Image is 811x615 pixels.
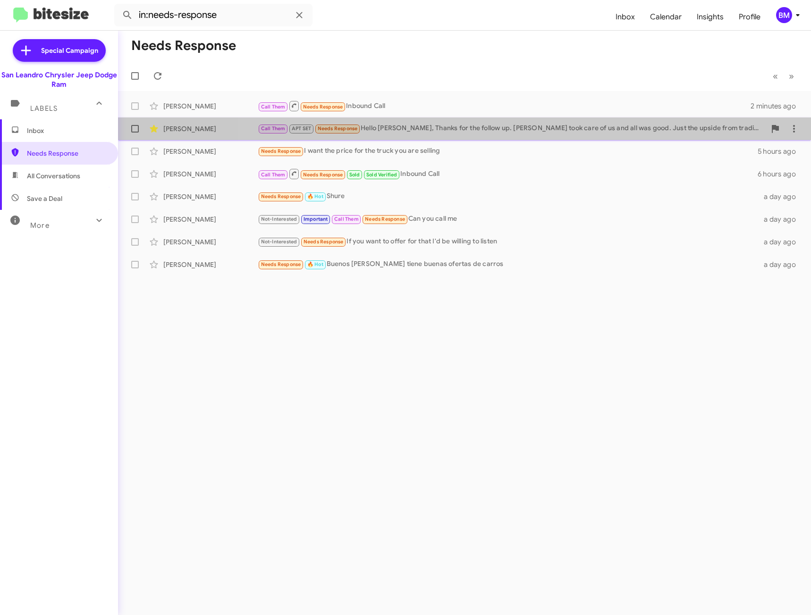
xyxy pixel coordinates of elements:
span: APT SET [292,125,311,132]
span: Sold [349,172,360,178]
button: Previous [767,66,784,86]
div: Inbound Call [258,168,758,180]
div: Buenos [PERSON_NAME] tiene buenas ofertas de carros [258,259,760,270]
div: Inbound Call [258,100,751,112]
h1: Needs Response [131,38,236,53]
span: Not-Interested [261,216,297,222]
span: Needs Response [261,193,301,199]
div: Can you call me [258,214,760,224]
div: a day ago [760,215,803,224]
span: « [773,70,778,82]
span: 🔥 Hot [307,261,323,267]
div: If you want to offer for that I'd be willing to listen [258,236,760,247]
button: BM [768,7,801,23]
span: Needs Response [27,149,107,158]
span: Inbox [27,126,107,135]
span: Not-Interested [261,239,297,245]
span: » [789,70,794,82]
div: [PERSON_NAME] [163,192,258,201]
a: Insights [689,3,731,31]
div: a day ago [760,237,803,247]
span: Needs Response [365,216,405,222]
span: Labels [30,104,58,113]
div: [PERSON_NAME] [163,147,258,156]
span: Needs Response [261,148,301,154]
div: [PERSON_NAME] [163,169,258,179]
div: Hello [PERSON_NAME], Thanks for the follow up. [PERSON_NAME] took care of us and all was good. Ju... [258,123,766,134]
span: Needs Response [318,125,358,132]
a: Inbox [608,3,642,31]
span: Sold Verified [366,172,397,178]
span: Needs Response [261,261,301,267]
span: Call Them [261,125,286,132]
span: More [30,221,50,230]
div: [PERSON_NAME] [163,260,258,269]
a: Calendar [642,3,689,31]
div: 6 hours ago [758,169,803,179]
a: Profile [731,3,768,31]
div: BM [776,7,792,23]
button: Next [783,66,800,86]
a: Special Campaign [13,39,106,62]
span: Needs Response [303,172,343,178]
span: Special Campaign [41,46,98,55]
div: I want the price for the truck you are selling [258,146,758,157]
span: 🔥 Hot [307,193,323,199]
span: Call Them [261,104,286,110]
div: [PERSON_NAME] [163,237,258,247]
div: 5 hours ago [758,147,803,156]
div: [PERSON_NAME] [163,101,258,111]
span: Needs Response [303,104,343,110]
span: Needs Response [304,239,344,245]
span: Important [304,216,328,222]
div: Shure [258,191,760,202]
input: Search [114,4,313,26]
div: a day ago [760,192,803,201]
div: 2 minutes ago [751,101,803,111]
nav: Page navigation example [768,66,800,86]
span: Call Them [261,172,286,178]
div: [PERSON_NAME] [163,124,258,133]
span: All Conversations [27,171,80,181]
div: a day ago [760,260,803,269]
div: [PERSON_NAME] [163,215,258,224]
span: Call Them [334,216,359,222]
span: Save a Deal [27,194,62,203]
